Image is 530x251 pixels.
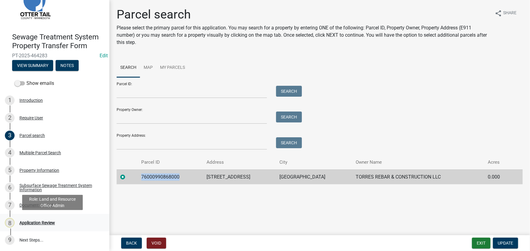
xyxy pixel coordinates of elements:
[19,133,45,138] div: Parcel search
[5,235,15,245] div: 9
[498,241,513,246] span: Update
[117,24,490,46] p: Please select the primary parcel for this application. You may search for a property by entering ...
[12,63,53,68] wm-modal-confirm: Summary
[490,7,521,19] button: shareShare
[5,183,15,192] div: 6
[19,98,43,102] div: Introduction
[138,155,203,169] th: Parcel ID
[5,148,15,158] div: 4
[5,166,15,175] div: 5
[352,155,484,169] th: Owner Name
[19,116,43,120] div: Require User
[484,169,512,184] td: 0.000
[493,238,518,249] button: Update
[19,183,100,192] div: Subsurface Sewage Treatment System Information
[276,137,302,148] button: Search
[5,95,15,105] div: 1
[56,63,79,68] wm-modal-confirm: Notes
[147,238,166,249] button: Void
[495,10,502,17] i: share
[12,60,53,71] button: View Summary
[5,113,15,123] div: 2
[140,58,156,78] a: Map
[56,60,79,71] button: Notes
[12,53,97,59] span: PT-2025-464283
[22,195,83,210] div: Role: Land and Resource Office Admin
[276,169,352,184] td: [GEOGRAPHIC_DATA]
[352,169,484,184] td: TORRES REBAR & CONSTRUCTION LLC
[100,53,108,59] a: Edit
[121,238,142,249] button: Back
[126,241,137,246] span: Back
[12,33,104,50] h4: Sewage Treatment System Property Transfer Form
[100,53,108,59] wm-modal-confirm: Edit Application Number
[19,221,55,225] div: Application Review
[503,10,517,17] span: Share
[117,7,490,22] h1: Parcel search
[5,131,15,140] div: 3
[19,151,61,155] div: Multiple Parcel Search
[5,218,15,228] div: 8
[5,200,15,210] div: 7
[203,155,276,169] th: Address
[203,169,276,184] td: [STREET_ADDRESS]
[472,238,491,249] button: Exit
[276,86,302,97] button: Search
[15,80,54,87] label: Show emails
[117,58,140,78] a: Search
[484,155,512,169] th: Acres
[138,169,203,184] td: 76000990868000
[19,168,59,172] div: Property Information
[276,112,302,122] button: Search
[156,58,189,78] a: My Parcels
[19,203,53,207] div: Document Upload
[276,155,352,169] th: City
